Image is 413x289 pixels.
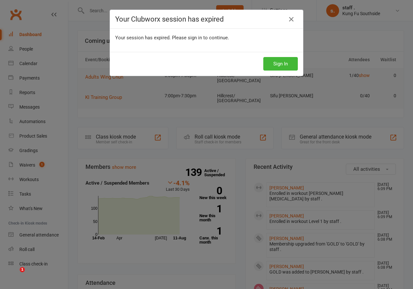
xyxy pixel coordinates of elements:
iframe: Intercom live chat [6,267,22,283]
h4: Your Clubworx session has expired [115,15,298,23]
span: Your session has expired. Please sign in to continue. [115,35,229,41]
button: Sign In [263,57,298,71]
span: 1 [20,267,25,272]
a: Close [286,14,297,24]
